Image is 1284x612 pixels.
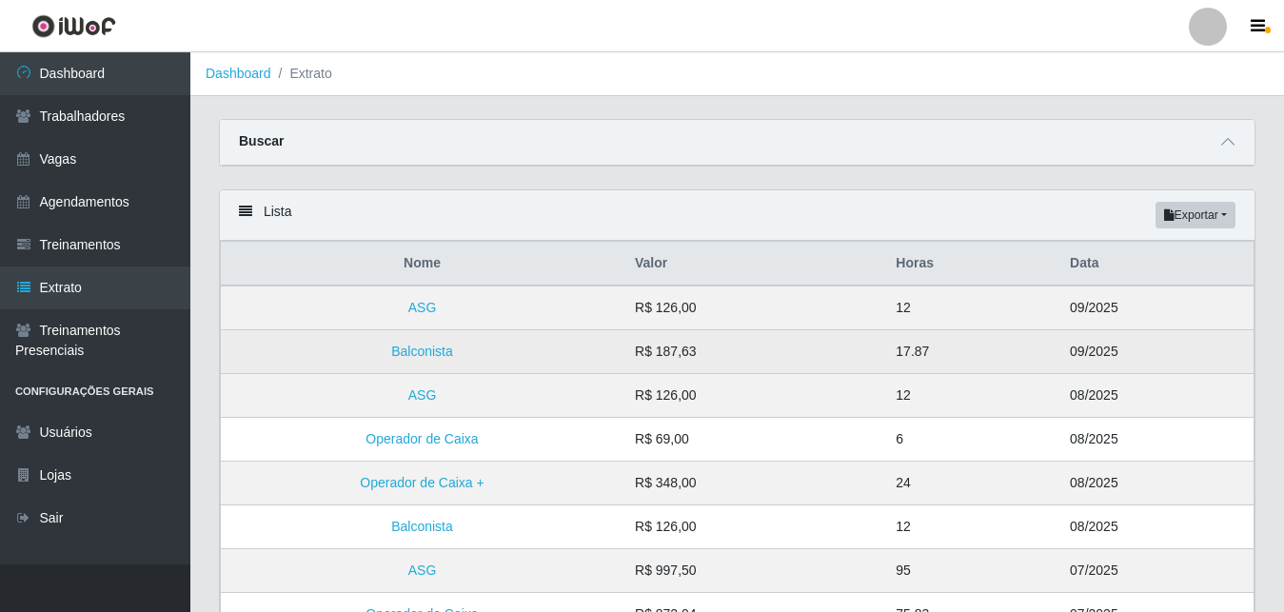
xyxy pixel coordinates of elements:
button: Exportar [1156,202,1235,228]
td: 12 [884,286,1058,330]
td: R$ 69,00 [623,418,884,462]
td: 12 [884,505,1058,549]
td: R$ 126,00 [623,505,884,549]
td: R$ 997,50 [623,549,884,593]
a: Balconista [391,344,453,359]
td: R$ 187,63 [623,330,884,374]
a: Dashboard [206,66,271,81]
td: R$ 126,00 [623,374,884,418]
td: 24 [884,462,1058,505]
a: Operador de Caixa [365,431,478,446]
th: Horas [884,242,1058,286]
li: Extrato [271,64,332,84]
td: 09/2025 [1058,330,1254,374]
a: Operador de Caixa + [360,475,484,490]
td: 09/2025 [1058,286,1254,330]
td: 08/2025 [1058,462,1254,505]
a: ASG [408,300,437,315]
a: ASG [408,563,437,578]
td: 07/2025 [1058,549,1254,593]
td: R$ 348,00 [623,462,884,505]
td: 08/2025 [1058,418,1254,462]
div: Lista [220,190,1254,241]
td: 08/2025 [1058,505,1254,549]
a: Balconista [391,519,453,534]
td: R$ 126,00 [623,286,884,330]
nav: breadcrumb [190,52,1284,96]
a: ASG [408,387,437,403]
th: Data [1058,242,1254,286]
td: 17.87 [884,330,1058,374]
td: 12 [884,374,1058,418]
th: Nome [221,242,624,286]
td: 95 [884,549,1058,593]
td: 6 [884,418,1058,462]
th: Valor [623,242,884,286]
img: CoreUI Logo [31,14,116,38]
strong: Buscar [239,133,284,148]
td: 08/2025 [1058,374,1254,418]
